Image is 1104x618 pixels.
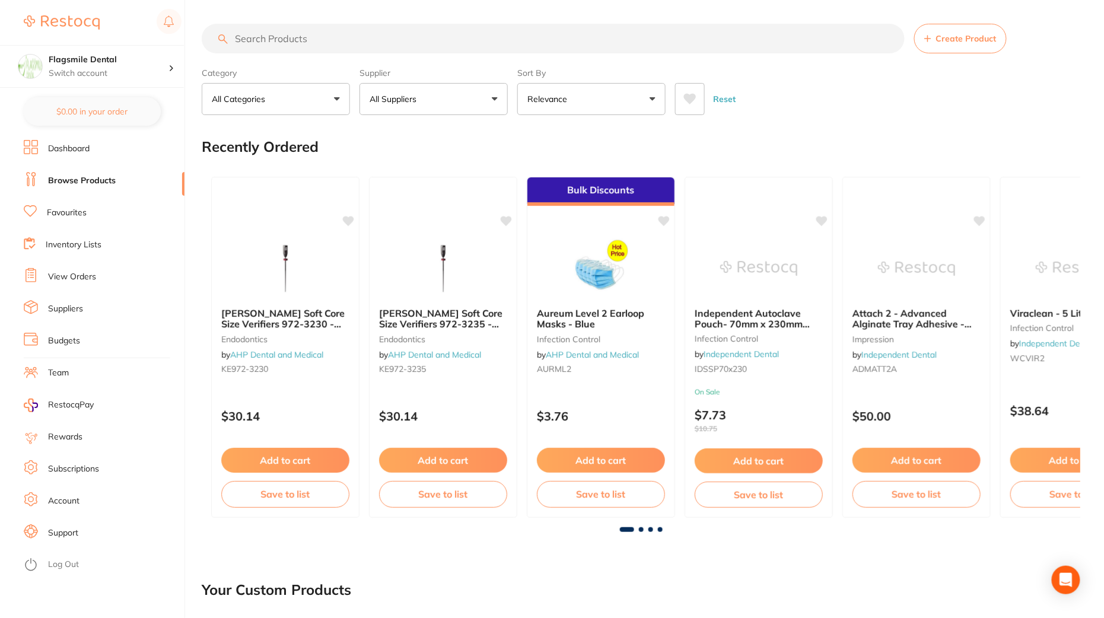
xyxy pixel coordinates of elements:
button: Save to list [379,481,507,507]
p: All Suppliers [370,93,421,105]
a: Budgets [48,335,80,347]
a: Support [48,527,78,539]
small: IDSSP70x230 [695,364,823,374]
h2: Recently Ordered [202,139,319,155]
a: AHP Dental and Medical [388,349,481,360]
a: Independent Dental [704,349,779,359]
img: Independent Autoclave Pouch- 70mm x 230mm (Box of 200) ** BUY 5 RECEIVE 1 FREE OR BUY 10 GET 3 FR... [720,239,797,298]
small: On Sale [695,388,823,396]
small: AURML2 [537,364,665,374]
small: infection control [695,334,823,343]
button: $0.00 in your order [24,97,161,126]
label: Supplier [359,68,508,78]
small: endodontics [221,335,349,344]
small: KE972-3235 [379,364,507,374]
a: View Orders [48,271,96,283]
a: Restocq Logo [24,9,100,36]
button: Relevance [517,83,666,115]
a: Subscriptions [48,463,99,475]
span: Create Product [936,34,997,43]
b: Aureum Level 2 Earloop Masks - Blue [537,308,665,330]
button: Add to cart [379,448,507,473]
b: Attach 2 - Advanced Alginate Tray Adhesive - 215ml Aerosol Spray [852,308,981,330]
label: Sort By [517,68,666,78]
a: Rewards [48,431,82,443]
h4: Flagsmile Dental [49,54,168,66]
button: Add to cart [695,448,823,473]
button: Save to list [852,481,981,507]
button: All Categories [202,83,350,115]
small: ADMATT2A [852,364,981,374]
small: endodontics [379,335,507,344]
a: Independent Dental [861,349,937,360]
p: $50.00 [852,409,981,423]
span: by [537,349,639,360]
a: Log Out [48,559,79,571]
p: $30.14 [221,409,349,423]
a: AHP Dental and Medical [230,349,323,360]
a: Account [48,495,79,507]
button: Log Out [24,556,181,575]
a: Team [48,367,69,379]
p: $3.76 [537,409,665,423]
a: Independent Dental [1019,338,1095,349]
div: Bulk Discounts [527,177,675,206]
a: Browse Products [48,175,116,187]
a: Suppliers [48,303,83,315]
button: Add to cart [852,448,981,473]
a: Inventory Lists [46,239,101,251]
button: All Suppliers [359,83,508,115]
img: Aureum Level 2 Earloop Masks - Blue [562,239,640,298]
a: RestocqPay [24,399,94,412]
img: Attach 2 - Advanced Alginate Tray Adhesive - 215ml Aerosol Spray [878,239,955,298]
b: Kerr Soft Core Size Verifiers 972-3235 - #35 - Pack of 6 [379,308,507,330]
p: All Categories [212,93,270,105]
button: Reset [710,83,739,115]
img: Kerr Soft Core Size Verifiers 972-3230 - #30 - Pack of 6 [247,239,324,298]
p: $30.14 [379,409,507,423]
button: Save to list [695,482,823,508]
span: by [379,349,481,360]
button: Save to list [221,481,349,507]
span: $10.75 [695,425,823,433]
a: Dashboard [48,143,90,155]
span: by [1010,338,1095,349]
b: Kerr Soft Core Size Verifiers 972-3230 - #30 - Pack of 6 [221,308,349,330]
small: impression [852,335,981,344]
div: Open Intercom Messenger [1052,566,1080,594]
p: $7.73 [695,408,823,433]
button: Add to cart [221,448,349,473]
input: Search Products [202,24,905,53]
a: AHP Dental and Medical [546,349,639,360]
span: by [695,349,779,359]
img: Kerr Soft Core Size Verifiers 972-3235 - #35 - Pack of 6 [405,239,482,298]
small: KE972-3230 [221,364,349,374]
a: Favourites [47,207,87,219]
span: by [852,349,937,360]
label: Category [202,68,350,78]
p: Switch account [49,68,168,79]
button: Save to list [537,481,665,507]
p: Relevance [527,93,572,105]
img: Flagsmile Dental [18,55,42,78]
img: Restocq Logo [24,15,100,30]
h2: Your Custom Products [202,582,351,598]
button: Create Product [914,24,1007,53]
span: by [221,349,323,360]
button: Add to cart [537,448,665,473]
img: RestocqPay [24,399,38,412]
small: infection control [537,335,665,344]
span: RestocqPay [48,399,94,411]
b: Independent Autoclave Pouch- 70mm x 230mm (Box of 200) ** BUY 5 RECEIVE 1 FREE OR BUY 10 GET 3 FR... [695,308,823,330]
